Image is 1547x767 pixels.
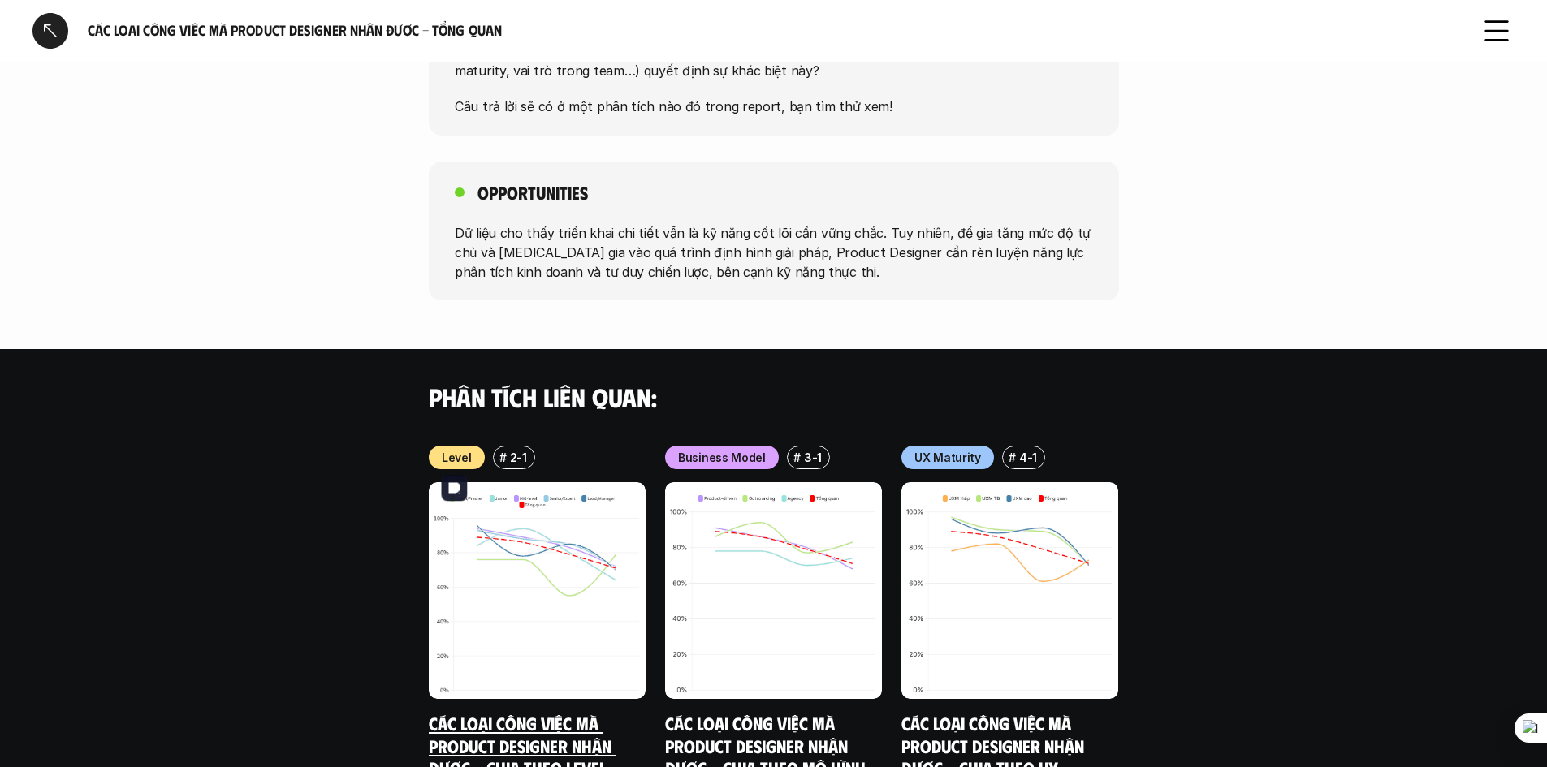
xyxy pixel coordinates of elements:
p: Business Model [678,449,766,466]
p: Dữ liệu cho thấy triển khai chi tiết vẫn là kỹ năng cốt lõi cần vững chắc. Tuy nhiên, để gia tăng... [455,222,1093,281]
p: Level [442,449,472,466]
h6: # [1009,450,1016,463]
p: 3-1 [804,449,822,466]
h4: Phân tích liên quan: [429,381,1119,412]
h5: Opportunities [477,181,588,204]
h6: Các loại công việc mà Product Designer nhận được - Tổng quan [88,21,1459,40]
p: 4-1 [1019,449,1037,466]
p: Câu trả lời sẽ có ở một phân tích nào đó trong report, bạn tìm thử xem! [455,97,1093,116]
h6: # [499,450,506,463]
p: 2-1 [509,449,526,466]
h6: # [793,450,801,463]
p: UX Maturity [914,449,981,466]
